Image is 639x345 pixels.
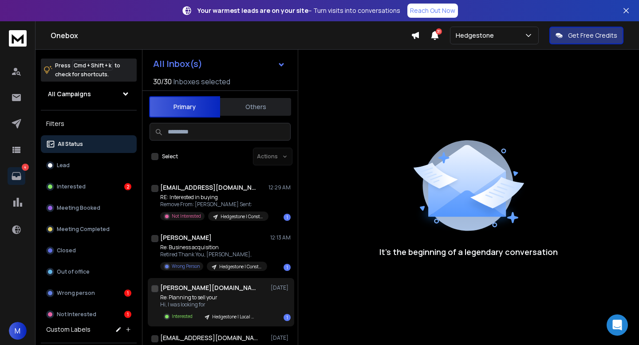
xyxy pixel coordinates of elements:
[72,60,113,71] span: Cmd + Shift + k
[607,314,628,336] div: Open Intercom Messenger
[57,226,110,233] p: Meeting Completed
[549,27,623,44] button: Get Free Credits
[160,244,267,251] p: Re: Business acquisition
[271,284,291,291] p: [DATE]
[160,294,260,301] p: Re: Planning to sell your
[41,157,137,174] button: Lead
[197,6,308,15] strong: Your warmest leads are on your site
[379,246,558,258] p: It’s the beginning of a legendary conversation
[270,234,291,241] p: 12:13 AM
[41,178,137,196] button: Interested2
[568,31,617,40] p: Get Free Credits
[57,247,76,254] p: Closed
[22,164,29,171] p: 4
[153,76,172,87] span: 30 / 30
[57,204,100,212] p: Meeting Booked
[149,96,220,118] button: Primary
[436,28,442,35] span: 31
[160,201,267,208] p: Remove From: [PERSON_NAME] Sent:
[124,183,131,190] div: 2
[58,141,83,148] p: All Status
[124,311,131,318] div: 1
[146,55,292,73] button: All Inbox(s)
[153,59,202,68] h1: All Inbox(s)
[9,322,27,340] button: M
[160,333,258,342] h1: [EMAIL_ADDRESS][DOMAIN_NAME]
[219,263,262,270] p: Hedgestone | Construction
[172,263,200,270] p: Wrong Person
[41,242,137,259] button: Closed
[456,31,497,40] p: Hedgestone
[8,167,25,185] a: 4
[410,6,455,15] p: Reach Out Now
[57,268,90,275] p: Out of office
[160,251,267,258] p: Retired Thank You, [PERSON_NAME],
[160,233,212,242] h1: [PERSON_NAME]
[221,213,263,220] p: Hedgestone | Construction
[41,118,137,130] h3: Filters
[41,199,137,217] button: Meeting Booked
[41,85,137,103] button: All Campaigns
[124,290,131,297] div: 1
[41,263,137,281] button: Out of office
[160,301,260,308] p: Hi, I was looking for
[46,325,91,334] h3: Custom Labels
[271,334,291,341] p: [DATE]
[160,183,258,192] h1: [EMAIL_ADDRESS][DOMAIN_NAME]
[268,184,291,191] p: 12:29 AM
[284,264,291,271] div: 1
[220,97,291,117] button: Others
[172,213,201,220] p: Not Interested
[160,283,258,292] h1: [PERSON_NAME][DOMAIN_NAME]
[41,135,137,153] button: All Status
[51,30,411,41] h1: Onebox
[57,183,86,190] p: Interested
[174,76,230,87] h3: Inboxes selected
[41,306,137,323] button: Not Interested1
[160,194,267,201] p: RE: Interested in buying
[162,153,178,160] label: Select
[55,61,120,79] p: Press to check for shortcuts.
[284,314,291,321] div: 1
[9,30,27,47] img: logo
[407,4,458,18] a: Reach Out Now
[284,214,291,221] div: 1
[57,162,70,169] p: Lead
[41,220,137,238] button: Meeting Completed
[57,290,95,297] p: Wrong person
[212,314,255,320] p: Hedgestone | Local Business
[172,313,193,320] p: Interested
[48,90,91,98] h1: All Campaigns
[41,284,137,302] button: Wrong person1
[197,6,400,15] p: – Turn visits into conversations
[57,311,96,318] p: Not Interested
